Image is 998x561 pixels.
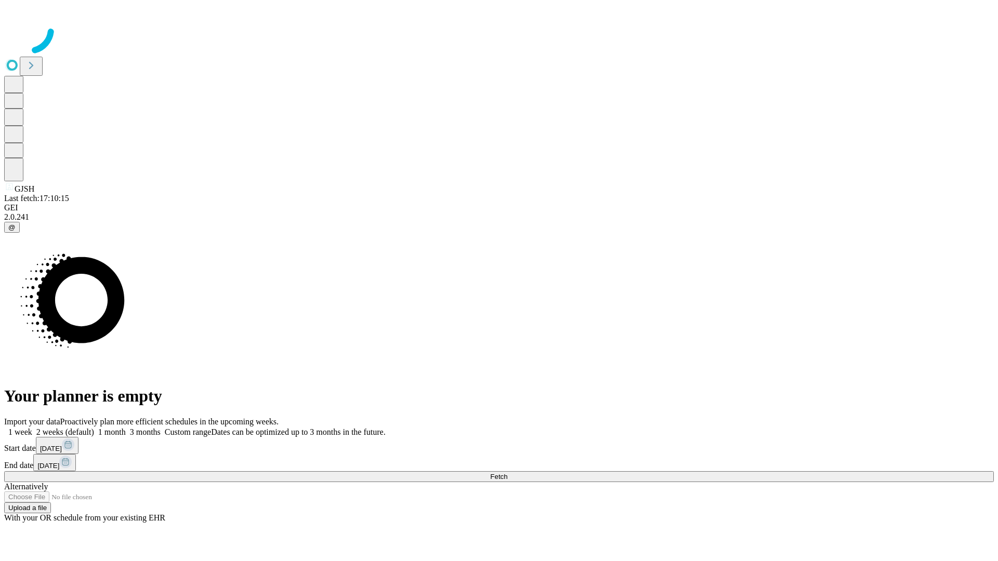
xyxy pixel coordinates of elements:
[36,437,78,454] button: [DATE]
[130,428,161,436] span: 3 months
[4,482,48,491] span: Alternatively
[8,428,32,436] span: 1 week
[490,473,507,480] span: Fetch
[4,437,994,454] div: Start date
[4,417,60,426] span: Import your data
[211,428,385,436] span: Dates can be optimized up to 3 months in the future.
[60,417,279,426] span: Proactively plan more efficient schedules in the upcoming weeks.
[33,454,76,471] button: [DATE]
[4,513,165,522] span: With your OR schedule from your existing EHR
[15,184,34,193] span: GJSH
[4,194,69,203] span: Last fetch: 17:10:15
[98,428,126,436] span: 1 month
[4,203,994,212] div: GEI
[8,223,16,231] span: @
[4,212,994,222] div: 2.0.241
[4,454,994,471] div: End date
[4,502,51,513] button: Upload a file
[165,428,211,436] span: Custom range
[4,386,994,406] h1: Your planner is empty
[36,428,94,436] span: 2 weeks (default)
[4,471,994,482] button: Fetch
[37,462,59,470] span: [DATE]
[4,222,20,233] button: @
[40,445,62,452] span: [DATE]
